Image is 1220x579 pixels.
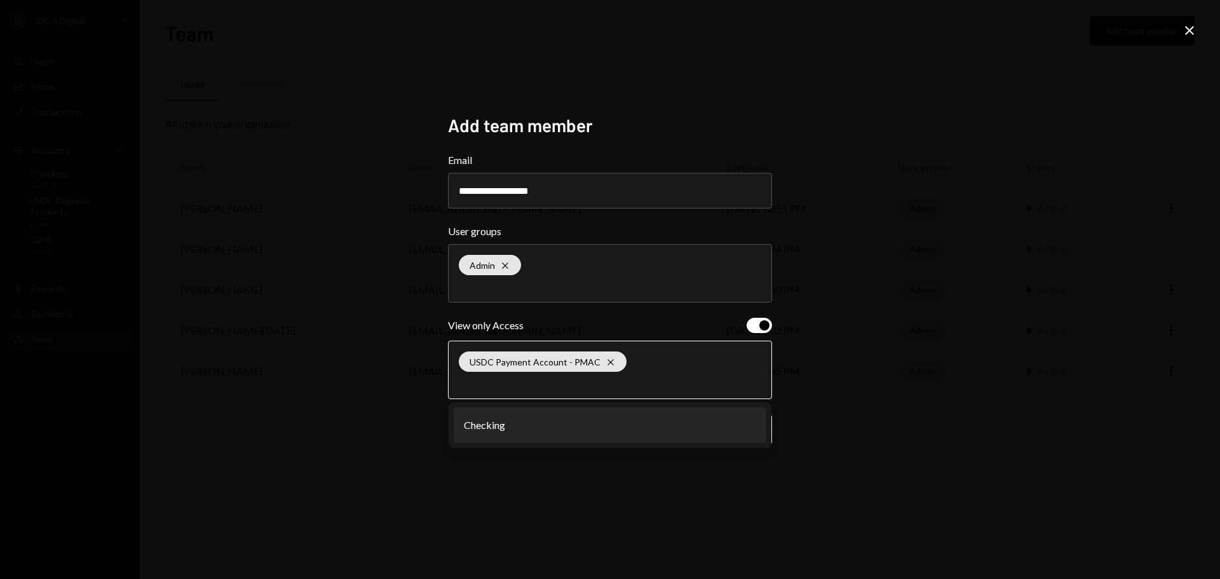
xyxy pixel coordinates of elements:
h2: Add team member [448,113,772,138]
li: Checking [454,407,766,443]
label: User groups [448,224,772,239]
div: Admin [459,255,521,275]
div: View only Access [448,318,524,333]
div: USDC Payment Account - PMAC [459,351,627,372]
label: Email [448,153,772,168]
